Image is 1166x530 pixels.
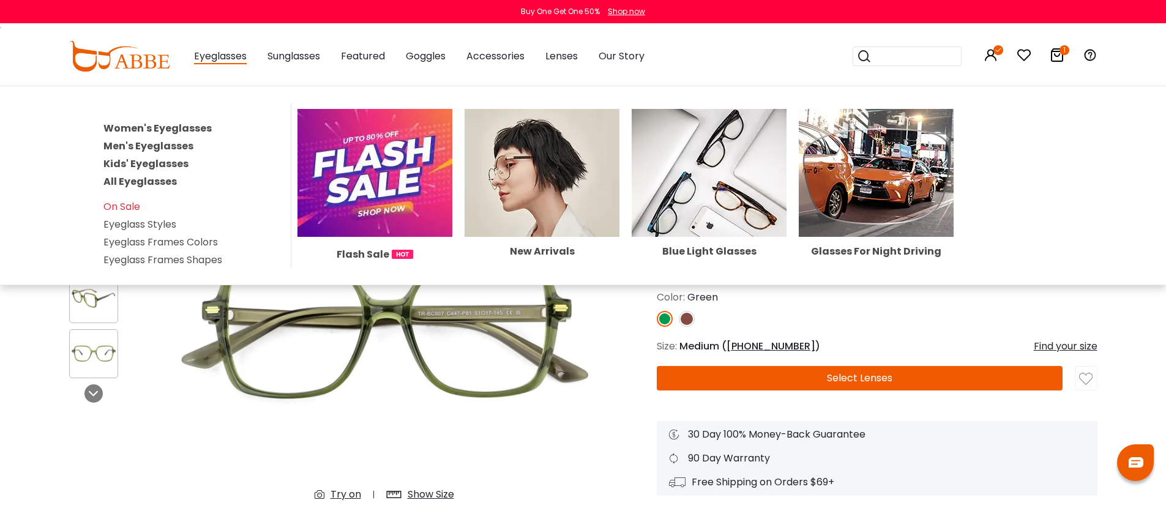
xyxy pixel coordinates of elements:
[103,235,218,249] a: Eyeglass Frames Colors
[297,109,452,237] img: Flash Sale
[408,487,454,502] div: Show Size
[297,165,452,262] a: Flash Sale
[103,139,193,153] a: Men's Eyeglasses
[69,41,170,72] img: abbeglasses.com
[608,6,645,17] div: Shop now
[103,200,140,214] a: On Sale
[799,165,954,256] a: Glasses For Night Driving
[679,339,820,353] span: Medium ( )
[799,247,954,256] div: Glasses For Night Driving
[406,49,446,63] span: Goggles
[1129,457,1143,468] img: chat
[70,286,118,310] img: Hubris Green Acetate Eyeglasses , UniversalBridgeFit Frames from ABBE Glasses
[632,247,787,256] div: Blue Light Glasses
[103,121,212,135] a: Women's Eyeglasses
[1079,372,1093,386] img: like
[599,49,645,63] span: Our Story
[602,6,645,17] a: Shop now
[1059,45,1069,55] i: 1
[103,217,176,231] a: Eyeglass Styles
[103,157,189,171] a: Kids' Eyeglasses
[161,140,608,512] img: Hubris Green Acetate Eyeglasses , UniversalBridgeFit Frames from ABBE Glasses
[267,49,320,63] span: Sunglasses
[632,165,787,256] a: Blue Light Glasses
[657,339,677,353] span: Size:
[465,247,619,256] div: New Arrivals
[337,247,389,262] span: Flash Sale
[1050,50,1064,64] a: 1
[465,165,619,256] a: New Arrivals
[392,250,413,259] img: 1724998894317IetNH.gif
[669,475,1085,490] div: Free Shipping on Orders $69+
[103,174,177,188] a: All Eyeglasses
[687,290,718,304] span: Green
[727,339,815,353] span: [PHONE_NUMBER]
[632,109,787,237] img: Blue Light Glasses
[669,451,1085,466] div: 90 Day Warranty
[194,49,247,64] span: Eyeglasses
[70,342,118,365] img: Hubris Green Acetate Eyeglasses , UniversalBridgeFit Frames from ABBE Glasses
[669,427,1085,442] div: 30 Day 100% Money-Back Guarantee
[465,109,619,237] img: New Arrivals
[521,6,600,17] div: Buy One Get One 50%
[799,109,954,237] img: Glasses For Night Driving
[331,487,361,502] div: Try on
[466,49,525,63] span: Accessories
[341,49,385,63] span: Featured
[1034,339,1097,354] div: Find your size
[657,366,1063,390] button: Select Lenses
[103,253,222,267] a: Eyeglass Frames Shapes
[657,290,685,304] span: Color:
[545,49,578,63] span: Lenses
